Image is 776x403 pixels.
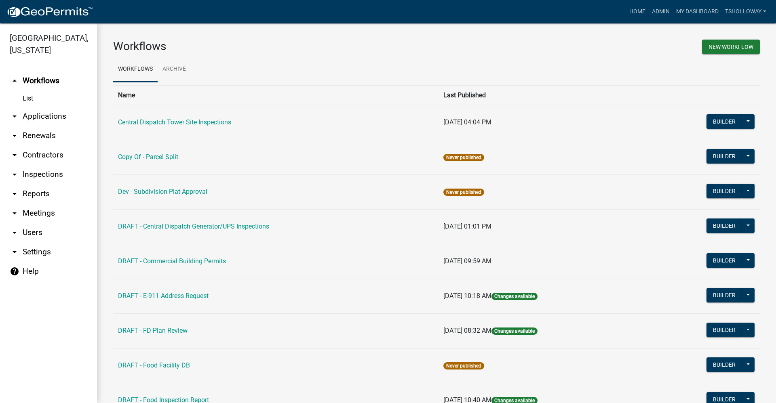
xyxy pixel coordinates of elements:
button: Builder [706,114,742,129]
a: Dev - Subdivision Plat Approval [118,188,207,195]
i: arrow_drop_down [10,189,19,199]
a: tsholloway [722,4,770,19]
span: Never published [443,154,484,161]
th: Name [113,85,439,105]
button: Builder [706,218,742,233]
i: arrow_drop_up [10,76,19,86]
button: Builder [706,288,742,302]
button: New Workflow [702,40,760,54]
i: help [10,267,19,276]
a: DRAFT - Central Dispatch Generator/UPS Inspections [118,222,269,230]
i: arrow_drop_down [10,131,19,141]
a: Admin [649,4,673,19]
button: Builder [706,149,742,164]
a: DRAFT - Commercial Building Permits [118,257,226,265]
span: Changes available [491,293,538,300]
button: Builder [706,357,742,372]
i: arrow_drop_down [10,247,19,257]
span: Never published [443,362,484,369]
span: [DATE] 04:04 PM [443,118,491,126]
i: arrow_drop_down [10,170,19,179]
span: [DATE] 08:32 AM [443,327,491,334]
button: Builder [706,184,742,198]
button: Builder [706,323,742,337]
span: [DATE] 10:18 AM [443,292,491,300]
i: arrow_drop_down [10,228,19,237]
th: Last Published [439,85,644,105]
i: arrow_drop_down [10,208,19,218]
a: Home [626,4,649,19]
span: Changes available [491,327,538,335]
a: Workflows [113,57,158,82]
i: arrow_drop_down [10,150,19,160]
a: DRAFT - FD Plan Review [118,327,188,334]
a: Copy Of - Parcel Split [118,153,178,161]
a: DRAFT - Food Facility DB [118,361,190,369]
span: Never published [443,189,484,196]
button: Builder [706,253,742,268]
span: [DATE] 01:01 PM [443,222,491,230]
h3: Workflows [113,40,430,53]
a: Archive [158,57,191,82]
i: arrow_drop_down [10,111,19,121]
a: Central Dispatch Tower Site Inspections [118,118,231,126]
span: [DATE] 09:59 AM [443,257,491,265]
a: DRAFT - E-911 Address Request [118,292,209,300]
a: My Dashboard [673,4,722,19]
